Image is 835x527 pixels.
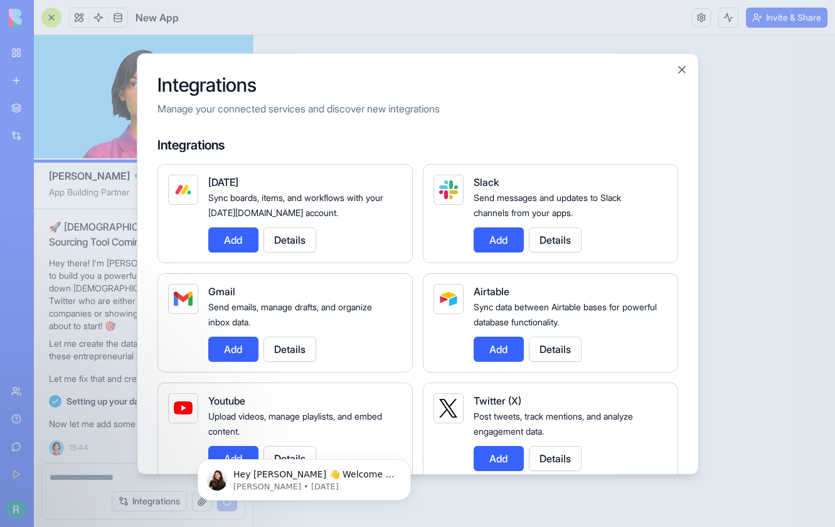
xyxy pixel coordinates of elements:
[474,446,524,471] button: Add
[208,302,372,327] span: Send emails, manage drafts, and organize inbox data.
[208,192,383,218] span: Sync boards, items, and workflows with your [DATE][DOMAIN_NAME] account.
[474,337,524,362] button: Add
[157,73,678,96] h2: Integrations
[474,227,524,253] button: Add
[208,337,258,362] button: Add
[474,411,633,437] span: Post tweets, track mentions, and analyze engagement data.
[474,192,621,218] span: Send messages and updates to Slack channels from your apps.
[529,337,582,362] button: Details
[208,176,238,188] span: [DATE]
[263,227,316,253] button: Details
[208,394,245,407] span: Youtube
[179,433,430,521] iframe: Intercom notifications message
[474,285,509,298] span: Airtable
[474,394,521,407] span: Twitter (X)
[157,101,678,116] p: Manage your connected services and discover new integrations
[474,302,657,327] span: Sync data between Airtable bases for powerful database functionality.
[208,285,235,298] span: Gmail
[157,136,678,154] h4: Integrations
[263,337,316,362] button: Details
[474,176,499,188] span: Slack
[529,227,582,253] button: Details
[529,446,582,471] button: Details
[208,227,258,253] button: Add
[208,411,382,437] span: Upload videos, manage playlists, and embed content.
